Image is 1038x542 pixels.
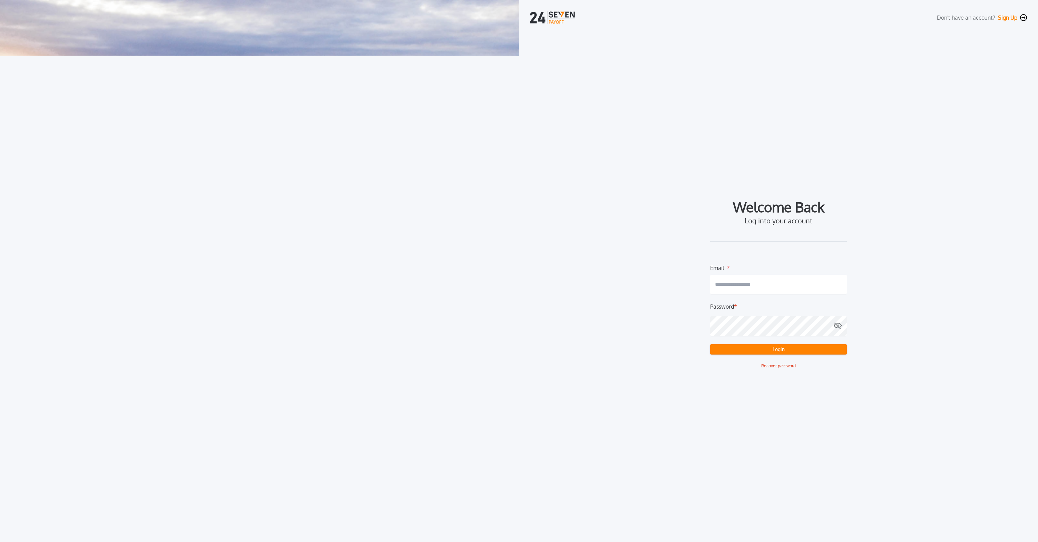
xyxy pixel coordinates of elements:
[998,14,1017,21] button: Sign Up
[745,216,812,225] label: Log into your account
[733,201,824,212] label: Welcome Back
[130,158,389,383] img: Payoff
[710,302,734,311] label: Password
[530,11,576,24] img: logo
[1020,14,1027,21] img: navigation-icon
[834,316,842,336] button: Password*
[937,13,995,22] label: Don't have an account?
[710,264,724,269] label: Email
[710,344,847,355] button: Login
[710,316,847,336] input: Password*
[761,363,796,369] button: Recover password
